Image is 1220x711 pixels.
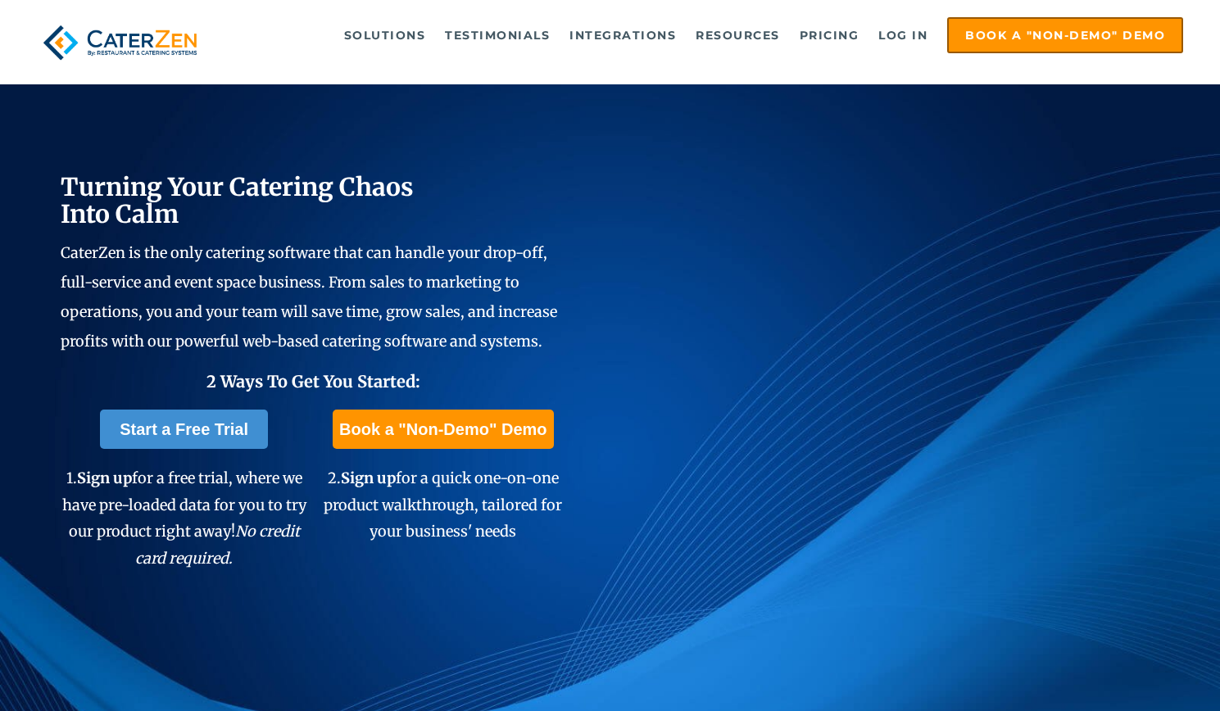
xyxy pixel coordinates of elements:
[37,17,203,68] img: caterzen
[206,371,420,392] span: 2 Ways To Get You Started:
[77,469,132,487] span: Sign up
[437,19,558,52] a: Testimonials
[791,19,868,52] a: Pricing
[333,410,553,449] a: Book a "Non-Demo" Demo
[100,410,268,449] a: Start a Free Trial
[341,469,396,487] span: Sign up
[135,522,300,567] em: No credit card required.
[561,19,684,52] a: Integrations
[61,171,414,229] span: Turning Your Catering Chaos Into Calm
[687,19,788,52] a: Resources
[62,469,306,567] span: 1. for a free trial, where we have pre-loaded data for you to try our product right away!
[233,17,1183,53] div: Navigation Menu
[947,17,1183,53] a: Book a "Non-Demo" Demo
[61,243,557,351] span: CaterZen is the only catering software that can handle your drop-off, full-service and event spac...
[870,19,936,52] a: Log in
[324,469,562,541] span: 2. for a quick one-on-one product walkthrough, tailored for your business' needs
[336,19,434,52] a: Solutions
